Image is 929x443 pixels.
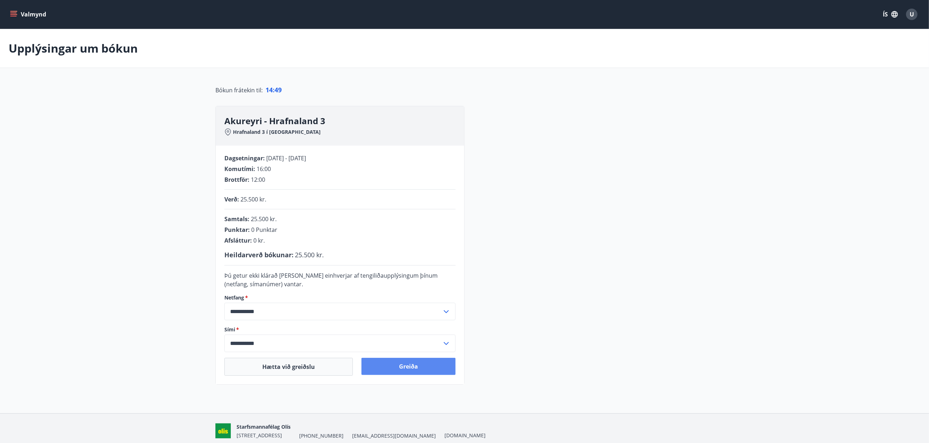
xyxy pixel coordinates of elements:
span: [EMAIL_ADDRESS][DOMAIN_NAME] [352,432,436,439]
span: [STREET_ADDRESS] [237,432,282,439]
span: 0 Punktar [251,226,277,234]
span: Heildarverð bókunar : [224,250,293,259]
span: U [910,10,914,18]
label: Netfang [224,294,456,301]
p: Upplýsingar um bókun [9,40,138,56]
span: Bókun frátekin til : [215,86,263,94]
span: Samtals : [224,215,249,223]
span: Komutími : [224,165,255,173]
button: menu [9,8,49,21]
h3: Akureyri - Hrafnaland 3 [224,115,464,127]
span: [PHONE_NUMBER] [299,432,344,439]
button: U [903,6,920,23]
span: 25.500 kr. [295,250,324,259]
span: 12:00 [251,176,265,184]
a: [DOMAIN_NAME] [444,432,486,439]
span: 0 kr. [253,237,265,244]
span: 49 [274,86,282,94]
span: 16:00 [257,165,271,173]
span: Verð : [224,195,239,203]
span: 14 : [266,86,274,94]
img: zKKfP6KOkzrV16rlOvXjekfVdEO6DedhVoT8lYfP.png [215,423,231,439]
span: Hrafnaland 3 í [GEOGRAPHIC_DATA] [233,128,321,136]
span: Starfsmannafélag Olís [237,423,291,430]
span: [DATE] - [DATE] [266,154,306,162]
span: Dagsetningar : [224,154,265,162]
span: Afsláttur : [224,237,252,244]
span: 25.500 kr. [240,195,266,203]
label: Sími [224,326,456,333]
button: Hætta við greiðslu [224,358,353,376]
button: ÍS [879,8,902,21]
span: Punktar : [224,226,250,234]
span: 25.500 kr. [251,215,277,223]
button: Greiða [361,358,456,375]
span: Brottför : [224,176,249,184]
span: Þú getur ekki klárað [PERSON_NAME] einhverjar af tengiliðaupplýsingum þínum (netfang, símanúmer) ... [224,272,438,288]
